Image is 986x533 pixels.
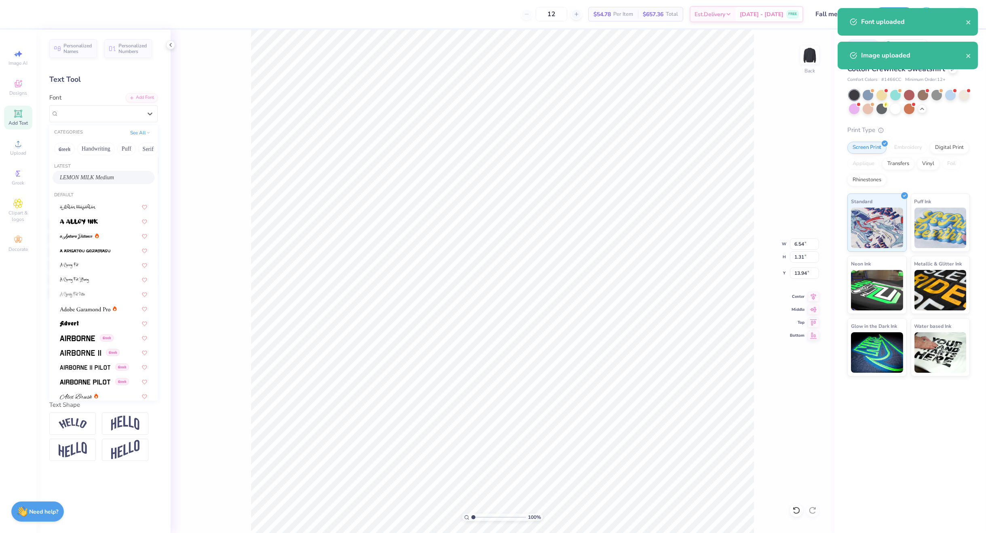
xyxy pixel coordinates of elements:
div: Vinyl [917,158,940,170]
span: Greek [115,363,129,371]
img: a Ahlan Wasahlan [60,204,96,210]
img: Airborne II [60,350,101,356]
span: [DATE] - [DATE] [740,10,783,19]
button: close [966,17,971,27]
strong: Need help? [30,508,59,516]
img: Water based Ink [914,332,967,373]
span: Designs [9,90,27,96]
span: Water based Ink [914,322,952,330]
div: CATEGORIES [54,129,83,136]
span: Total [666,10,678,19]
img: Airborne Pilot [60,379,110,385]
span: Est. Delivery [695,10,725,19]
img: A Charming Font Outline [60,292,85,297]
span: Personalized Names [63,43,92,54]
div: Rhinestones [847,174,887,186]
img: Puff Ink [914,208,967,248]
img: Standard [851,208,903,248]
div: Digital Print [930,142,969,154]
span: $54.78 [593,10,611,19]
div: Text Tool [49,74,158,85]
span: 100 % [528,514,541,521]
span: LEMON MILK Medium [60,173,114,182]
div: Applique [847,158,880,170]
button: See All [128,129,153,137]
div: Default [49,192,158,199]
span: Neon Ink [851,259,871,268]
div: Add Font [126,93,158,102]
div: Foil [942,158,961,170]
span: Top [790,320,804,325]
span: Personalized Numbers [118,43,147,54]
input: – – [536,7,567,21]
span: Metallic & Glitter Ink [914,259,962,268]
span: Clipart & logos [4,210,32,223]
div: Transfers [882,158,914,170]
img: Adobe Garamond Pro [60,306,110,312]
span: Greek [106,349,120,356]
span: Upload [10,150,26,156]
span: Middle [790,307,804,312]
img: Rise [111,440,139,460]
div: Latest [49,163,158,170]
span: # 1466CC [881,76,901,83]
div: Font uploaded [861,17,966,27]
input: Untitled Design [809,6,869,22]
img: Flag [59,442,87,458]
img: Airborne II Pilot [60,365,110,370]
img: A Charming Font [60,263,79,268]
button: close [966,51,971,60]
span: Comfort Colors [847,76,877,83]
span: FREE [788,11,797,17]
img: A Charming Font Leftleaning [60,277,89,283]
span: Center [790,294,804,299]
img: a Antara Distance [60,234,93,239]
span: Image AI [9,60,28,66]
span: Add Text [8,120,28,126]
div: Text Shape [49,400,158,410]
div: Screen Print [847,142,887,154]
div: Image uploaded [861,51,966,60]
span: Standard [851,197,872,206]
span: Minimum Order: 12 + [905,76,946,83]
span: Per Item [613,10,633,19]
div: Print Type [847,125,970,135]
img: Alex Brush [60,394,92,399]
span: Decorate [8,246,28,253]
span: Greek [115,378,129,385]
div: Back [804,67,815,74]
img: Neon Ink [851,270,903,310]
img: Arch [111,416,139,431]
span: $657.36 [643,10,663,19]
img: Glow in the Dark Ink [851,332,903,373]
img: Arc [59,418,87,429]
label: Font [49,93,61,102]
button: Puff [117,142,136,155]
button: Greek [54,142,75,155]
button: Handwriting [77,142,115,155]
img: Airborne [60,336,95,341]
img: a Arigatou Gozaimasu [60,248,110,254]
span: Greek [100,334,114,342]
img: Back [802,47,818,63]
img: Advert [60,321,79,327]
span: Bottom [790,333,804,338]
img: Metallic & Glitter Ink [914,270,967,310]
button: Serif [138,142,158,155]
span: Greek [12,180,25,186]
span: Puff Ink [914,197,931,206]
div: Embroidery [889,142,927,154]
span: Glow in the Dark Ink [851,322,897,330]
img: a Alloy Ink [60,219,98,225]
